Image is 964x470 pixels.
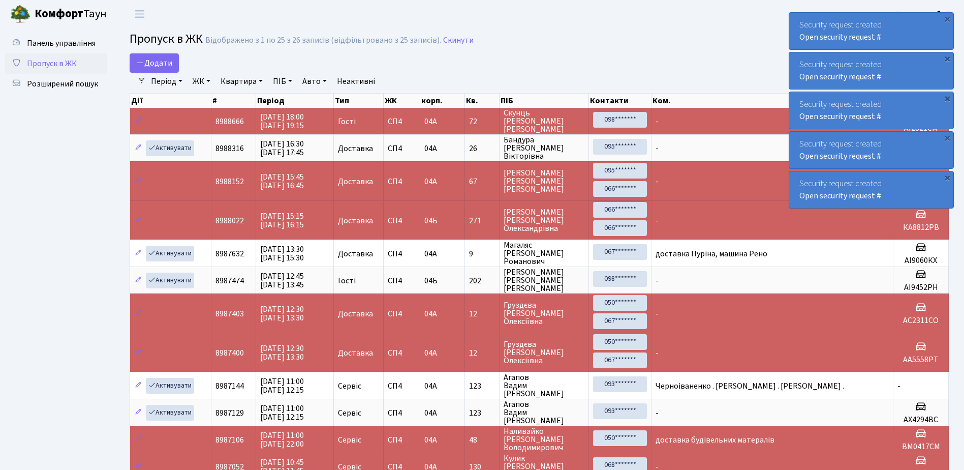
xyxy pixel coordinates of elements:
span: 8987632 [215,248,244,259]
span: [PERSON_NAME] [PERSON_NAME] Олександрівна [504,208,584,232]
span: Наливайко [PERSON_NAME] Володимирович [504,427,584,452]
span: Магаляс [PERSON_NAME] Романович [504,241,584,266]
a: Open security request # [799,32,881,43]
h5: АІ9452РН [897,283,944,292]
span: [DATE] 11:00 [DATE] 22:00 [260,430,304,450]
span: - [656,347,659,359]
th: ПІБ [500,94,589,108]
a: Неактивні [333,73,379,90]
span: [PERSON_NAME] [PERSON_NAME] [PERSON_NAME] [504,169,584,193]
span: [DATE] 12:30 [DATE] 13:30 [260,343,304,363]
span: 26 [469,144,495,153]
span: 8987129 [215,407,244,419]
div: Security request created [789,171,953,208]
span: 48 [469,436,495,444]
th: Тип [334,94,384,108]
span: 202 [469,277,495,285]
a: Open security request # [799,151,881,162]
span: Груздєва [PERSON_NAME] Олексіївна [504,301,584,326]
span: [DATE] 12:45 [DATE] 13:45 [260,271,304,290]
span: 04А [424,176,437,187]
span: [PERSON_NAME] [PERSON_NAME] [PERSON_NAME] [504,268,584,292]
span: - [656,275,659,286]
span: 04А [424,347,437,359]
span: Гості [338,277,356,285]
a: Активувати [146,405,194,421]
span: 12 [469,349,495,357]
span: Агапов Вадим [PERSON_NAME] [504,400,584,425]
button: Переключити навігацію [127,6,152,22]
span: Розширений пошук [27,78,98,90]
span: Панель управління [27,38,96,49]
a: Розширений пошук [5,74,107,94]
a: Open security request # [799,71,881,82]
span: Груздєва [PERSON_NAME] Олексіївна [504,340,584,365]
a: Активувати [146,273,194,288]
a: Період [147,73,186,90]
h5: АА5558РТ [897,355,944,365]
th: корп. [420,94,465,108]
th: ЖК [384,94,420,108]
th: Кв. [465,94,500,108]
span: 04А [424,407,437,419]
div: Security request created [789,52,953,89]
span: 04А [424,434,437,446]
a: Квартира [216,73,267,90]
a: Open security request # [799,111,881,122]
span: 8988666 [215,116,244,127]
span: СП4 [388,217,415,225]
span: СП4 [388,409,415,417]
span: 04А [424,143,437,154]
span: 04А [424,380,437,392]
span: - [656,407,659,419]
div: Security request created [789,132,953,168]
span: доставка Пуріна, машина Рено [656,248,767,259]
th: # [211,94,256,108]
span: - [656,116,659,127]
div: Security request created [789,13,953,49]
span: 04А [424,248,437,259]
th: Період [256,94,334,108]
span: Скунць [PERSON_NAME] [PERSON_NAME] [504,109,584,133]
span: 67 [469,178,495,186]
div: × [942,172,952,183]
span: [DATE] 12:30 [DATE] 13:30 [260,304,304,324]
span: СП4 [388,436,415,444]
span: СП4 [388,250,415,258]
span: Пропуск в ЖК [27,58,77,69]
a: Open security request # [799,190,881,201]
b: Консьєрж б. 4. [895,9,952,20]
span: [DATE] 15:45 [DATE] 16:45 [260,171,304,191]
a: Пропуск в ЖК [5,53,107,74]
span: Бандура [PERSON_NAME] Вікторівна [504,136,584,160]
span: Додати [136,57,172,69]
span: 123 [469,409,495,417]
span: - [656,143,659,154]
h5: АІ9060КХ [897,256,944,266]
span: 8987400 [215,347,244,359]
img: logo.png [10,4,30,24]
a: Панель управління [5,33,107,53]
span: Таун [35,6,107,23]
span: Доставка [338,250,373,258]
span: 8987106 [215,434,244,446]
span: Доставка [338,310,373,318]
span: Сервіс [338,436,361,444]
div: Відображено з 1 по 25 з 26 записів (відфільтровано з 25 записів). [205,36,441,45]
a: Активувати [146,140,194,156]
span: [DATE] 13:30 [DATE] 15:30 [260,244,304,263]
span: 8987403 [215,308,244,319]
span: 72 [469,118,495,126]
div: × [942,133,952,143]
span: Гості [338,118,356,126]
span: Черноіваненко . [PERSON_NAME] . [PERSON_NAME] . [656,380,844,392]
b: Комфорт [35,6,83,22]
a: Консьєрж б. 4. [895,8,952,20]
h5: КА8812РВ [897,223,944,232]
div: × [942,53,952,64]
span: Доставка [338,217,373,225]
span: Доставка [338,178,373,186]
div: × [942,14,952,24]
span: Сервіс [338,382,361,390]
span: Сервіс [338,409,361,417]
